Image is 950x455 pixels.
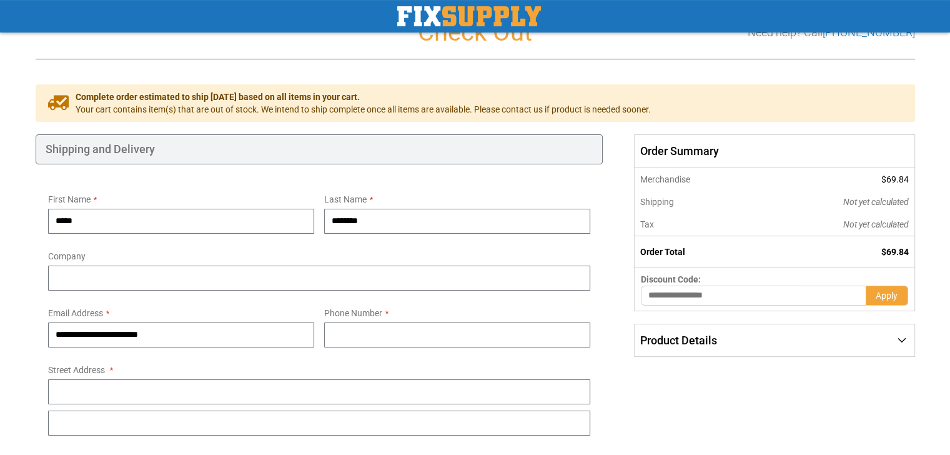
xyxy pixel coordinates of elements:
span: Street Address [48,365,105,375]
th: Tax [635,213,759,236]
img: Fix Industrial Supply [397,6,541,26]
span: Not yet calculated [843,219,909,229]
span: Last Name [324,194,367,204]
button: Apply [866,286,908,306]
div: Shipping and Delivery [36,134,603,164]
span: Phone Number [324,308,382,318]
h1: Check Out [36,19,915,46]
span: Discount Code: [641,274,701,284]
span: Apply [876,291,898,301]
h3: Need help? Call [748,26,915,39]
span: $69.84 [881,247,909,257]
span: Your cart contains item(s) that are out of stock. We intend to ship complete once all items are a... [76,103,651,116]
strong: Order Total [640,247,685,257]
a: [PHONE_NUMBER] [823,26,915,39]
a: store logo [397,6,541,26]
span: Order Summary [634,134,914,168]
span: Email Address [48,308,103,318]
th: Merchandise [635,168,759,191]
span: Not yet calculated [843,197,909,207]
span: $69.84 [881,174,909,184]
span: Company [48,251,86,261]
span: First Name [48,194,91,204]
span: Shipping [640,197,674,207]
span: Complete order estimated to ship [DATE] based on all items in your cart. [76,91,651,103]
span: Product Details [640,334,717,347]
